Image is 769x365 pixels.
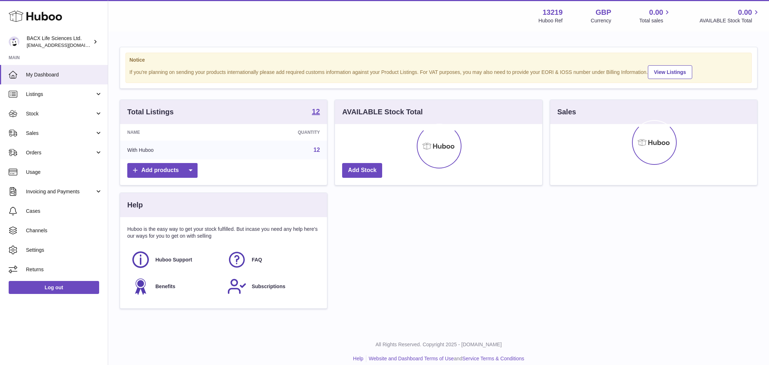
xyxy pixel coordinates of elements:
div: Currency [591,17,611,24]
span: Orders [26,149,95,156]
div: BACX Life Sciences Ltd. [27,35,92,49]
span: FAQ [252,256,262,263]
span: Stock [26,110,95,117]
span: Invoicing and Payments [26,188,95,195]
strong: GBP [596,8,611,17]
span: Channels [26,227,102,234]
span: Returns [26,266,102,273]
td: With Huboo [120,141,229,159]
div: If you're planning on sending your products internationally please add required customs informati... [129,64,748,79]
a: Log out [9,281,99,294]
th: Quantity [229,124,327,141]
span: [EMAIL_ADDRESS][DOMAIN_NAME] [27,42,106,48]
a: Add products [127,163,198,178]
a: Benefits [131,277,220,296]
span: Settings [26,247,102,254]
a: Subscriptions [227,277,316,296]
span: 0.00 [738,8,752,17]
th: Name [120,124,229,141]
strong: Notice [129,57,748,63]
span: 0.00 [649,8,663,17]
span: Benefits [155,283,175,290]
span: Subscriptions [252,283,285,290]
a: View Listings [648,65,692,79]
span: Total sales [639,17,671,24]
a: FAQ [227,250,316,269]
a: 12 [312,108,320,116]
a: Help [353,356,363,361]
a: Huboo Support [131,250,220,269]
span: AVAILABLE Stock Total [699,17,760,24]
h3: AVAILABLE Stock Total [342,107,423,117]
span: Cases [26,208,102,215]
span: Usage [26,169,102,176]
a: 12 [314,147,320,153]
h3: Sales [557,107,576,117]
a: Add Stock [342,163,382,178]
span: Sales [26,130,95,137]
div: Huboo Ref [539,17,563,24]
h3: Help [127,200,143,210]
img: internalAdmin-13219@internal.huboo.com [9,36,19,47]
span: Huboo Support [155,256,192,263]
p: Huboo is the easy way to get your stock fulfilled. But incase you need any help here's our ways f... [127,226,320,239]
a: Website and Dashboard Terms of Use [369,356,454,361]
strong: 13219 [543,8,563,17]
p: All Rights Reserved. Copyright 2025 - [DOMAIN_NAME] [114,341,763,348]
a: 0.00 Total sales [639,8,671,24]
span: Listings [26,91,95,98]
li: and [366,355,524,362]
h3: Total Listings [127,107,174,117]
strong: 12 [312,108,320,115]
a: 0.00 AVAILABLE Stock Total [699,8,760,24]
a: Service Terms & Conditions [462,356,524,361]
span: My Dashboard [26,71,102,78]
